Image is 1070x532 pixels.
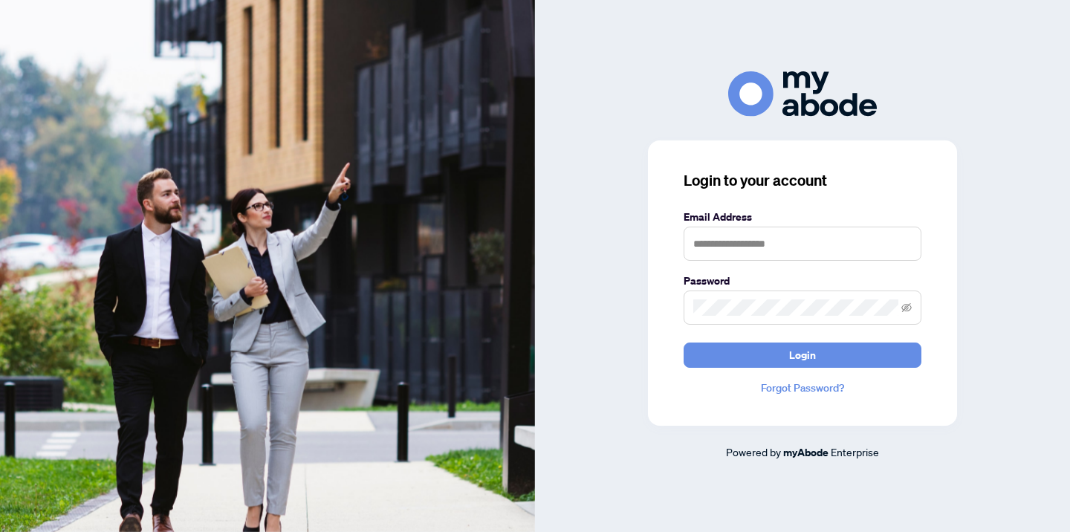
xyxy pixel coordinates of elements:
button: Login [684,343,921,368]
label: Password [684,273,921,289]
span: Login [789,343,816,367]
label: Email Address [684,209,921,225]
span: Powered by [726,445,781,458]
a: Forgot Password? [684,380,921,396]
span: eye-invisible [901,302,912,313]
img: ma-logo [728,71,877,117]
span: Enterprise [831,445,879,458]
a: myAbode [783,444,829,461]
h3: Login to your account [684,170,921,191]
